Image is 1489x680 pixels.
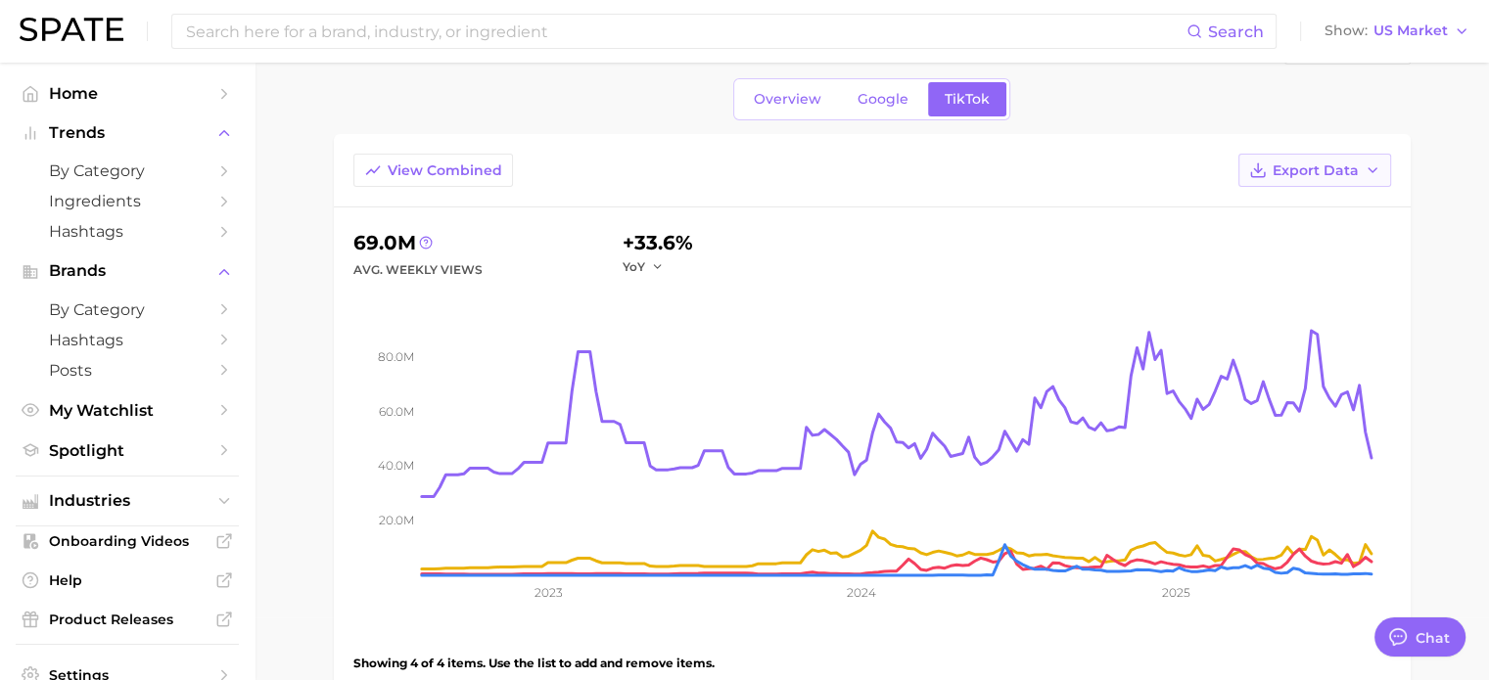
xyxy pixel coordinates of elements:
[353,154,513,187] button: View Combined
[16,486,239,516] button: Industries
[184,15,1187,48] input: Search here for a brand, industry, or ingredient
[16,325,239,355] a: Hashtags
[16,78,239,109] a: Home
[623,227,693,258] div: +33.6%
[49,401,206,420] span: My Watchlist
[623,258,665,275] button: YoY
[945,91,990,108] span: TikTok
[623,258,645,275] span: YoY
[379,404,414,419] tspan: 60.0m
[378,349,414,364] tspan: 80.0m
[16,256,239,286] button: Brands
[388,162,502,179] span: View Combined
[49,331,206,349] span: Hashtags
[49,611,206,628] span: Product Releases
[49,222,206,241] span: Hashtags
[49,84,206,103] span: Home
[353,227,483,258] div: 69.0m
[16,156,239,186] a: by Category
[49,441,206,460] span: Spotlight
[379,513,414,527] tspan: 20.0m
[16,355,239,385] a: Posts
[20,18,123,41] img: SPATE
[1320,19,1474,44] button: ShowUS Market
[928,82,1006,116] a: TikTok
[49,532,206,550] span: Onboarding Videos
[1161,585,1189,600] tspan: 2025
[754,91,821,108] span: Overview
[1273,162,1359,179] span: Export Data
[1238,154,1391,187] button: Export Data
[16,435,239,466] a: Spotlight
[16,216,239,247] a: Hashtags
[16,295,239,325] a: by Category
[737,82,838,116] a: Overview
[49,361,206,380] span: Posts
[1208,23,1264,41] span: Search
[534,585,562,600] tspan: 2023
[16,566,239,595] a: Help
[49,262,206,280] span: Brands
[858,91,908,108] span: Google
[49,124,206,142] span: Trends
[841,82,925,116] a: Google
[353,258,483,282] div: Avg. Weekly Views
[1373,25,1448,36] span: US Market
[1325,25,1368,36] span: Show
[16,605,239,634] a: Product Releases
[49,192,206,210] span: Ingredients
[16,118,239,148] button: Trends
[16,186,239,216] a: Ingredients
[49,492,206,510] span: Industries
[49,300,206,319] span: by Category
[16,526,239,556] a: Onboarding Videos
[378,458,414,473] tspan: 40.0m
[16,395,239,426] a: My Watchlist
[847,585,876,600] tspan: 2024
[49,161,206,180] span: by Category
[49,571,206,589] span: Help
